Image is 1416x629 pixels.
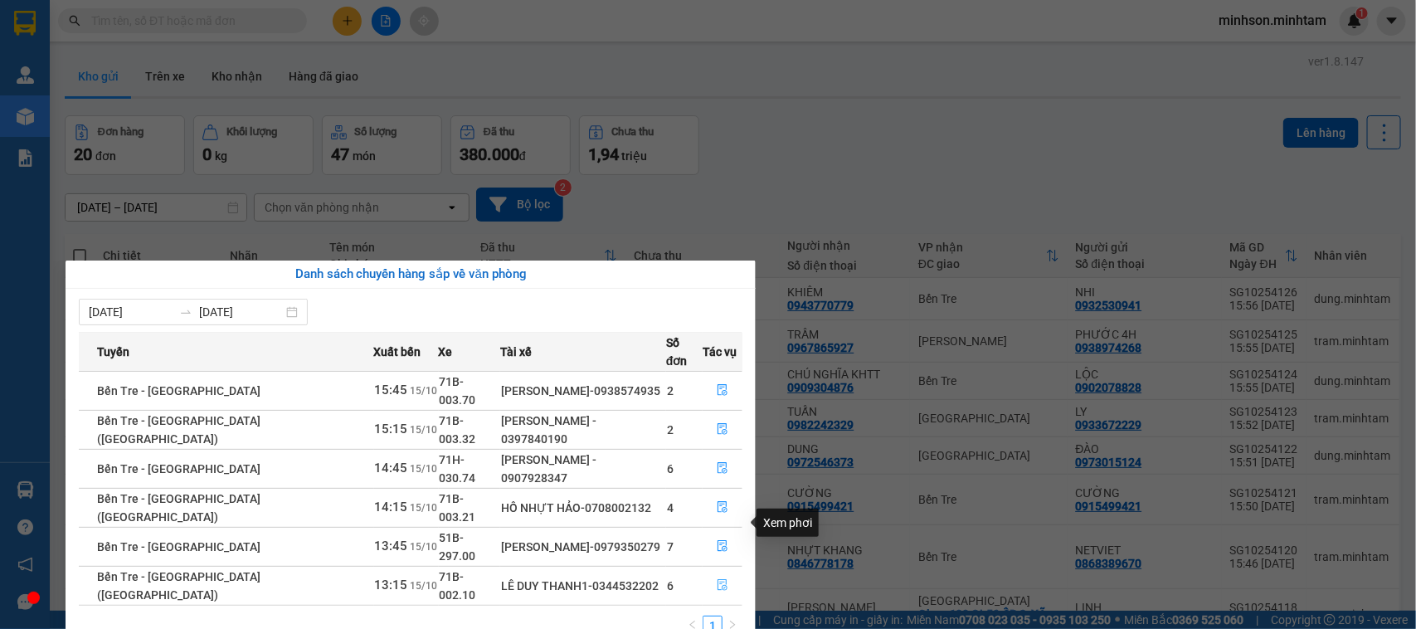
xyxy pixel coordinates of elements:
[703,343,737,361] span: Tác vụ
[375,539,408,553] span: 13:45
[89,303,173,321] input: Từ ngày
[703,417,742,443] button: file-done
[666,334,702,370] span: Số đơn
[411,463,438,475] span: 15/10
[375,461,408,475] span: 14:45
[703,495,742,521] button: file-done
[667,501,674,514] span: 4
[440,531,476,563] span: 51B-297.00
[703,573,742,599] button: file-done
[717,501,728,514] span: file-done
[757,509,819,537] div: Xem phơi
[501,538,665,556] div: [PERSON_NAME]-0979350279
[440,414,476,446] span: 71B-003.32
[440,453,476,485] span: 71H-030.74
[97,343,129,361] span: Tuyến
[501,499,665,517] div: HỒ NHỰT HẢO-0708002132
[97,570,260,602] span: Bến Tre - [GEOGRAPHIC_DATA] ([GEOGRAPHIC_DATA])
[79,265,742,285] div: Danh sách chuyến hàng sắp về văn phòng
[97,540,260,553] span: Bến Tre - [GEOGRAPHIC_DATA]
[411,385,438,397] span: 15/10
[179,305,192,319] span: swap-right
[97,492,260,524] span: Bến Tre - [GEOGRAPHIC_DATA] ([GEOGRAPHIC_DATA])
[667,540,674,553] span: 7
[97,462,260,475] span: Bến Tre - [GEOGRAPHIC_DATA]
[501,451,665,487] div: [PERSON_NAME] - 0907928347
[717,579,728,592] span: file-done
[375,422,408,436] span: 15:15
[717,423,728,436] span: file-done
[411,580,438,592] span: 15/10
[440,570,476,602] span: 71B-002.10
[667,423,674,436] span: 2
[97,414,260,446] span: Bến Tre - [GEOGRAPHIC_DATA] ([GEOGRAPHIC_DATA])
[717,540,728,553] span: file-done
[717,384,728,397] span: file-done
[375,578,408,592] span: 13:15
[667,384,674,397] span: 2
[374,343,421,361] span: Xuất bến
[501,577,665,595] div: LÊ DUY THANH1-0344532202
[440,375,476,407] span: 71B-003.70
[703,534,742,560] button: file-done
[439,343,453,361] span: Xe
[411,502,438,514] span: 15/10
[703,378,742,404] button: file-done
[440,492,476,524] span: 71B-003.21
[717,462,728,475] span: file-done
[411,424,438,436] span: 15/10
[500,343,532,361] span: Tài xế
[179,305,192,319] span: to
[703,456,742,482] button: file-done
[199,303,283,321] input: Đến ngày
[667,462,674,475] span: 6
[375,500,408,514] span: 14:15
[501,382,665,400] div: [PERSON_NAME]-0938574935
[97,384,260,397] span: Bến Tre - [GEOGRAPHIC_DATA]
[667,579,674,592] span: 6
[375,383,408,397] span: 15:45
[411,541,438,553] span: 15/10
[501,412,665,448] div: [PERSON_NAME] - 0397840190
